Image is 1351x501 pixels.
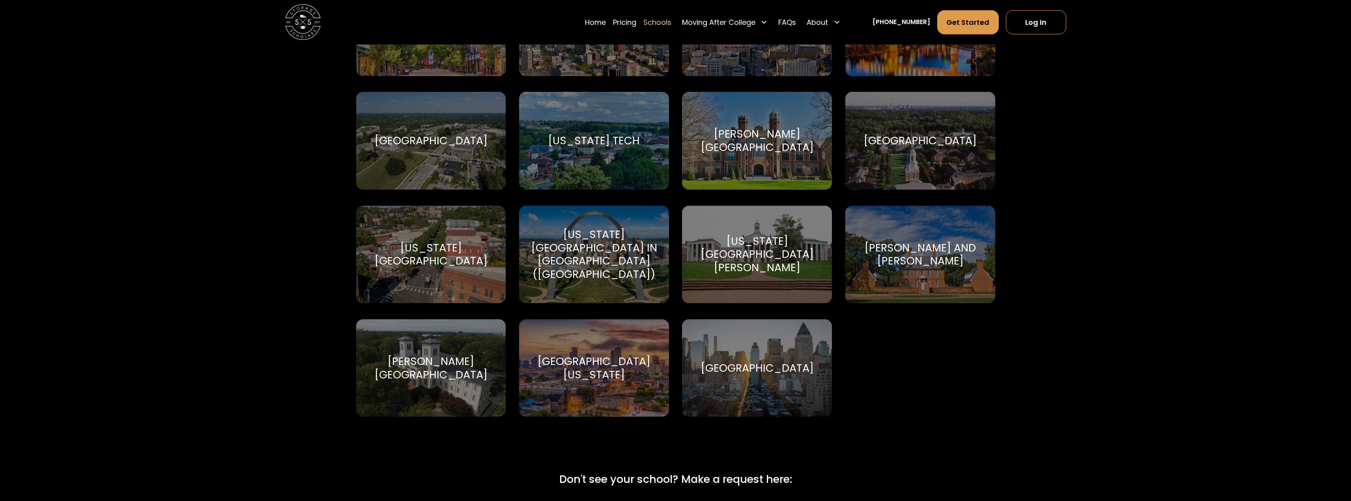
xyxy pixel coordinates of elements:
[285,4,321,40] img: Storage Scholars main logo
[643,10,671,35] a: Schools
[519,206,669,304] a: Go to selected school
[693,235,821,274] div: [US_STATE][GEOGRAPHIC_DATA][PERSON_NAME]
[356,92,506,190] a: Go to selected school
[367,355,495,382] div: [PERSON_NAME][GEOGRAPHIC_DATA]
[807,17,828,28] div: About
[701,361,814,375] div: [GEOGRAPHIC_DATA]
[356,319,506,417] a: Go to selected school
[873,17,930,27] a: [PHONE_NUMBER]
[367,241,495,268] div: [US_STATE][GEOGRAPHIC_DATA]
[693,127,821,154] div: [PERSON_NAME][GEOGRAPHIC_DATA]
[845,206,995,304] a: Go to selected school
[1006,10,1066,34] a: Log In
[856,241,985,268] div: [PERSON_NAME] and [PERSON_NAME]
[374,134,488,147] div: [GEOGRAPHIC_DATA]
[845,92,995,190] a: Go to selected school
[530,228,658,281] div: [US_STATE][GEOGRAPHIC_DATA] in [GEOGRAPHIC_DATA] ([GEOGRAPHIC_DATA])
[519,92,669,190] a: Go to selected school
[937,10,999,34] a: Get Started
[519,319,669,417] a: Go to selected school
[803,10,844,35] div: About
[682,92,832,190] a: Go to selected school
[678,10,772,35] div: Moving After College
[778,10,796,35] a: FAQs
[530,355,658,382] div: [GEOGRAPHIC_DATA][US_STATE]
[356,206,506,304] a: Go to selected school
[682,17,755,28] div: Moving After College
[682,319,832,417] a: Go to selected school
[548,134,640,147] div: [US_STATE] Tech
[863,134,977,147] div: [GEOGRAPHIC_DATA]
[559,471,792,488] div: Don't see your school? Make a request here:
[682,206,832,304] a: Go to selected school
[613,10,636,35] a: Pricing
[585,10,606,35] a: Home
